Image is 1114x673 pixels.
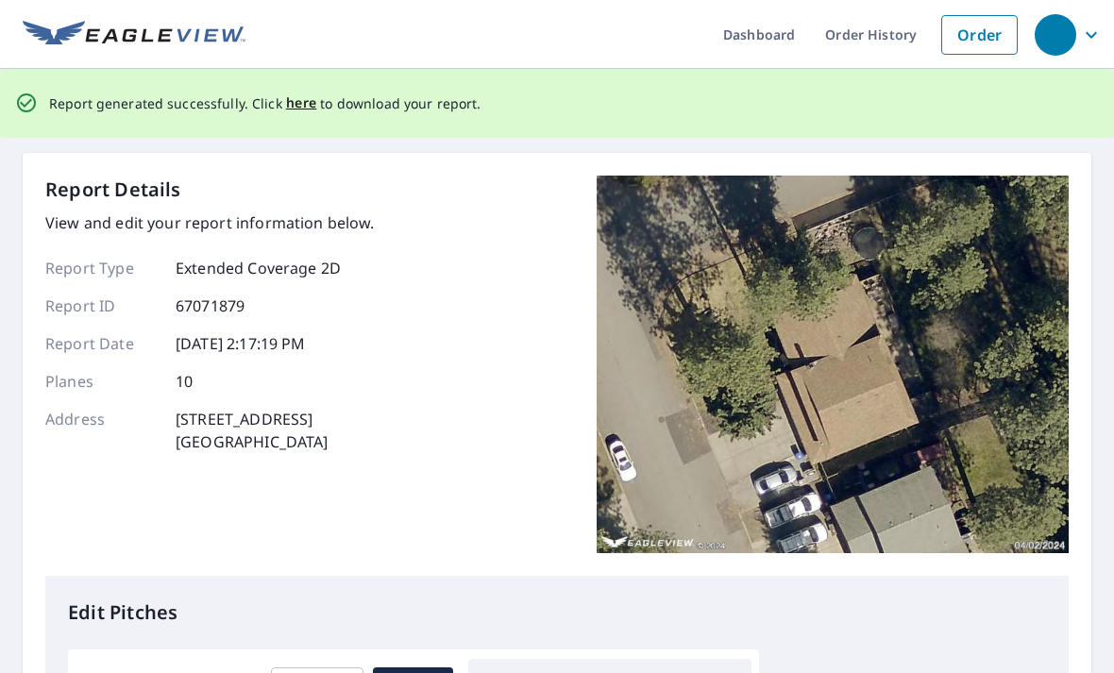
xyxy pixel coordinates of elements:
[176,370,193,393] p: 10
[45,294,159,317] p: Report ID
[176,294,245,317] p: 67071879
[286,92,317,115] button: here
[176,257,341,279] p: Extended Coverage 2D
[45,408,159,453] p: Address
[45,211,375,234] p: View and edit your report information below.
[45,257,159,279] p: Report Type
[23,21,245,49] img: EV Logo
[45,332,159,355] p: Report Date
[176,332,306,355] p: [DATE] 2:17:19 PM
[941,15,1018,55] a: Order
[68,598,1046,627] p: Edit Pitches
[45,176,181,204] p: Report Details
[597,176,1069,553] img: Top image
[45,370,159,393] p: Planes
[176,408,329,453] p: [STREET_ADDRESS] [GEOGRAPHIC_DATA]
[49,92,481,115] p: Report generated successfully. Click to download your report.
